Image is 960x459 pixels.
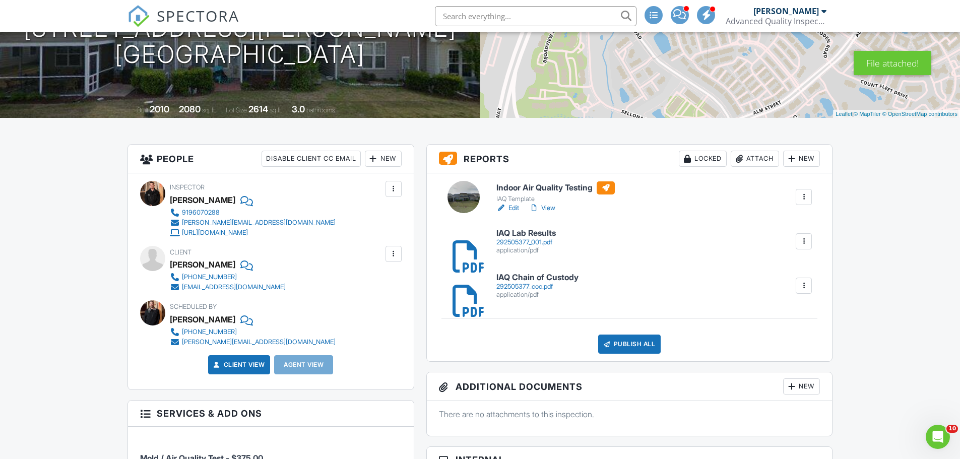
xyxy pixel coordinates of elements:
[24,15,457,69] h1: [STREET_ADDRESS][PERSON_NAME] [GEOGRAPHIC_DATA]
[496,273,579,299] a: IAQ Chain of Custody 292505377_coc.pdf application/pdf
[496,283,579,291] div: 292505377_coc.pdf
[496,238,556,246] div: 292505377_001.pdf
[170,327,336,337] a: [PHONE_NUMBER]
[212,360,265,370] a: Client View
[170,337,336,347] a: [PERSON_NAME][EMAIL_ADDRESS][DOMAIN_NAME]
[128,145,414,173] h3: People
[836,111,852,117] a: Leaflet
[496,181,615,194] h6: Indoor Air Quality Testing
[170,183,205,191] span: Inspector
[170,208,336,218] a: 9196070288
[182,338,336,346] div: [PERSON_NAME][EMAIL_ADDRESS][DOMAIN_NAME]
[202,106,216,114] span: sq. ft.
[496,246,556,254] div: application/pdf
[248,104,268,114] div: 2614
[854,51,931,75] div: File attached!
[496,181,615,204] a: Indoor Air Quality Testing IAQ Template
[182,273,237,281] div: [PHONE_NUMBER]
[128,401,414,427] h3: Services & Add ons
[182,328,237,336] div: [PHONE_NUMBER]
[365,151,402,167] div: New
[833,110,960,118] div: |
[753,6,819,16] div: [PERSON_NAME]
[170,248,191,256] span: Client
[182,283,286,291] div: [EMAIL_ADDRESS][DOMAIN_NAME]
[170,312,235,327] div: [PERSON_NAME]
[496,203,519,213] a: Edit
[127,5,150,27] img: The Best Home Inspection Software - Spectora
[496,229,556,254] a: IAQ Lab Results 292505377_001.pdf application/pdf
[170,228,336,238] a: [URL][DOMAIN_NAME]
[292,104,305,114] div: 3.0
[127,14,239,35] a: SPECTORA
[157,5,239,26] span: SPECTORA
[783,151,820,167] div: New
[731,151,779,167] div: Attach
[182,209,220,217] div: 9196070288
[496,273,579,282] h6: IAQ Chain of Custody
[679,151,727,167] div: Locked
[170,257,235,272] div: [PERSON_NAME]
[427,372,833,401] h3: Additional Documents
[179,104,201,114] div: 2080
[439,409,820,420] p: There are no attachments to this inspection.
[137,106,148,114] span: Built
[598,335,661,354] div: Publish All
[262,151,361,167] div: Disable Client CC Email
[496,291,579,299] div: application/pdf
[496,229,556,238] h6: IAQ Lab Results
[882,111,957,117] a: © OpenStreetMap contributors
[170,272,286,282] a: [PHONE_NUMBER]
[926,425,950,449] iframe: Intercom live chat
[496,195,615,203] div: IAQ Template
[226,106,247,114] span: Lot Size
[170,303,217,310] span: Scheduled By
[726,16,826,26] div: Advanced Quality Inspections LLC
[854,111,881,117] a: © MapTiler
[170,218,336,228] a: [PERSON_NAME][EMAIL_ADDRESS][DOMAIN_NAME]
[170,192,235,208] div: [PERSON_NAME]
[783,378,820,395] div: New
[427,145,833,173] h3: Reports
[170,282,286,292] a: [EMAIL_ADDRESS][DOMAIN_NAME]
[270,106,282,114] span: sq.ft.
[306,106,335,114] span: bathrooms
[529,203,555,213] a: View
[182,219,336,227] div: [PERSON_NAME][EMAIL_ADDRESS][DOMAIN_NAME]
[435,6,636,26] input: Search everything...
[182,229,248,237] div: [URL][DOMAIN_NAME]
[946,425,958,433] span: 10
[150,104,169,114] div: 2010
